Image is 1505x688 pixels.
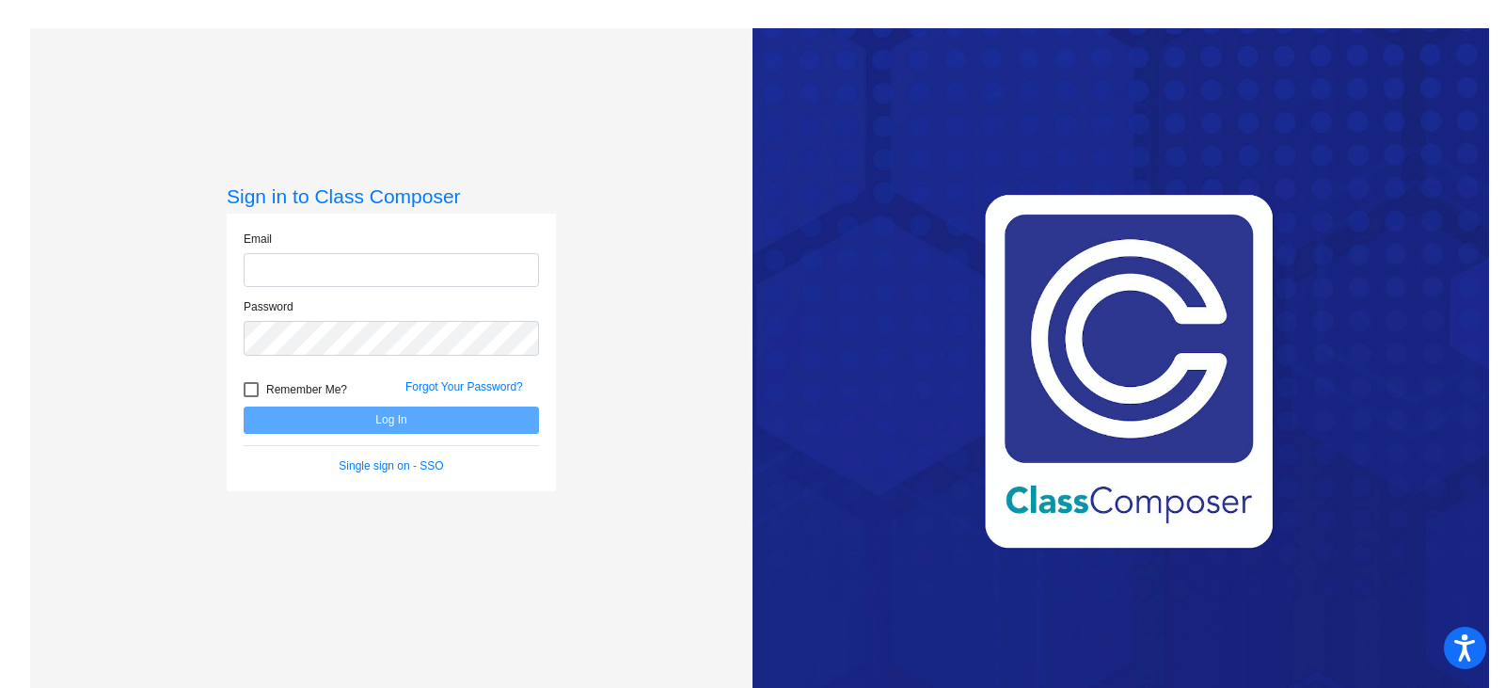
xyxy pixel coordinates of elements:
[339,459,443,472] a: Single sign on - SSO
[244,298,293,315] label: Password
[227,184,556,208] h3: Sign in to Class Composer
[266,378,347,401] span: Remember Me?
[405,380,523,393] a: Forgot Your Password?
[244,407,539,434] button: Log In
[244,231,272,248] label: Email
